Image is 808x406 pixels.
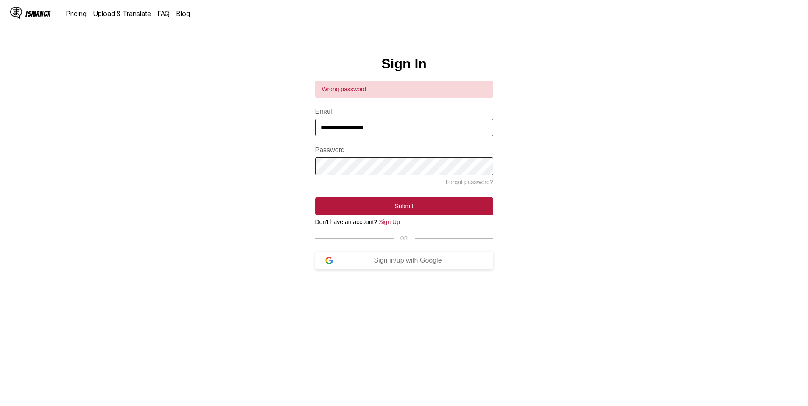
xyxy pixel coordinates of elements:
[315,81,493,98] div: Wrong password
[315,252,493,269] button: Sign in/up with Google
[379,218,400,225] a: Sign Up
[25,10,51,18] div: IsManga
[315,108,493,115] label: Email
[93,9,151,18] a: Upload & Translate
[315,235,493,241] div: OR
[176,9,190,18] a: Blog
[333,257,483,264] div: Sign in/up with Google
[325,257,333,264] img: google-logo
[315,146,493,154] label: Password
[10,7,22,19] img: IsManga Logo
[10,7,66,20] a: IsManga LogoIsManga
[158,9,170,18] a: FAQ
[381,56,427,72] h1: Sign In
[315,218,493,225] div: Don't have an account?
[445,179,493,185] a: Forgot password?
[66,9,87,18] a: Pricing
[315,197,493,215] button: Submit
